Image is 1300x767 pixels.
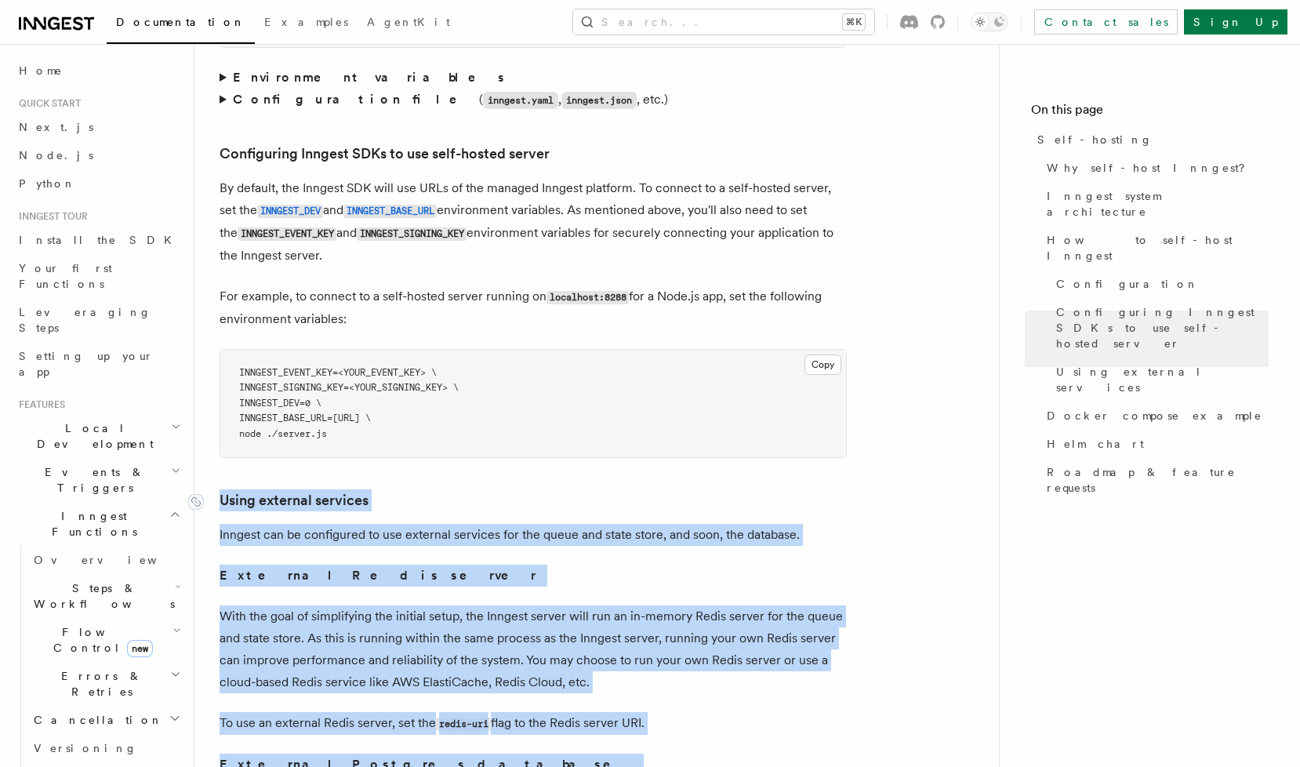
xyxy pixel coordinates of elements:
a: Home [13,56,184,85]
a: INNGEST_BASE_URL [343,202,437,217]
span: Docker compose example [1047,408,1262,423]
button: Cancellation [27,706,184,734]
span: Using external services [1056,364,1269,395]
span: How to self-host Inngest [1047,232,1269,264]
a: Configuring Inngest SDKs to use self-hosted server [1050,298,1269,358]
span: Configuring Inngest SDKs to use self-hosted server [1056,304,1269,351]
span: Overview [34,554,195,566]
a: Roadmap & feature requests [1040,458,1269,502]
span: new [127,640,153,657]
span: Local Development [13,420,171,452]
h4: On this page [1031,100,1269,125]
a: How to self-host Inngest [1040,226,1269,270]
p: With the goal of simplifying the initial setup, the Inngest server will run an in-memory Redis se... [220,605,847,693]
a: Why self-host Inngest? [1040,154,1269,182]
a: Setting up your app [13,342,184,386]
strong: Configuration file [233,92,479,107]
span: INNGEST_SIGNING_KEY=<YOUR_SIGNING_KEY> \ [239,382,459,393]
span: Features [13,398,65,411]
summary: Environment variables [220,67,847,89]
button: Inngest Functions [13,502,184,546]
a: Configuration [1050,270,1269,298]
span: Documentation [116,16,245,28]
span: Python [19,177,76,190]
span: Errors & Retries [27,668,170,700]
a: Your first Functions [13,254,184,298]
span: Examples [264,16,348,28]
a: Contact sales [1034,9,1178,35]
span: Leveraging Steps [19,306,151,334]
p: By default, the Inngest SDK will use URLs of the managed Inngest platform. To connect to a self-h... [220,177,847,267]
span: Configuration [1056,276,1199,292]
code: INNGEST_EVENT_KEY [238,227,336,241]
a: Overview [27,546,184,574]
code: INNGEST_SIGNING_KEY [357,227,467,241]
summary: Configuration file(inngest.yaml,inngest.json, etc.) [220,89,847,111]
span: node ./server.js [239,428,327,439]
a: Sign Up [1184,9,1287,35]
span: Steps & Workflows [27,580,175,612]
a: Configuring Inngest SDKs to use self-hosted server [220,143,550,165]
code: INNGEST_DEV [257,205,323,218]
code: inngest.json [561,92,637,109]
a: Python [13,169,184,198]
code: INNGEST_BASE_URL [343,205,437,218]
span: Your first Functions [19,262,112,290]
button: Flow Controlnew [27,618,184,662]
span: Self-hosting [1037,132,1153,147]
a: Docker compose example [1040,402,1269,430]
p: Inngest can be configured to use external services for the queue and state store, and soon, the d... [220,524,847,546]
span: Inngest Functions [13,508,169,540]
span: Next.js [19,121,93,133]
span: Events & Triggers [13,464,171,496]
a: Next.js [13,113,184,141]
a: Using external services [1050,358,1269,402]
span: Cancellation [27,712,163,728]
p: To use an external Redis server, set the flag to the Redis server URI. [220,712,847,735]
a: Documentation [107,5,255,44]
button: Local Development [13,414,184,458]
span: Quick start [13,97,81,110]
code: redis-uri [436,718,491,731]
button: Search...⌘K [573,9,874,35]
button: Toggle dark mode [971,13,1008,31]
span: Inngest system architecture [1047,188,1269,220]
a: AgentKit [358,5,459,42]
span: Node.js [19,149,93,162]
a: Self-hosting [1031,125,1269,154]
span: Why self-host Inngest? [1047,160,1256,176]
a: Using external services [220,489,369,511]
button: Steps & Workflows [27,574,184,618]
strong: Environment variables [233,70,507,85]
a: Versioning [27,734,184,762]
span: Versioning [34,742,137,754]
span: Install the SDK [19,234,181,246]
span: Helm chart [1047,436,1144,452]
span: AgentKit [367,16,450,28]
code: inngest.yaml [483,92,558,109]
span: Inngest tour [13,210,88,223]
span: Home [19,63,63,78]
a: Install the SDK [13,226,184,254]
span: INNGEST_DEV=0 \ [239,398,321,409]
a: Node.js [13,141,184,169]
button: Events & Triggers [13,458,184,502]
span: Roadmap & feature requests [1047,464,1269,496]
span: Flow Control [27,624,172,656]
span: INNGEST_EVENT_KEY=<YOUR_EVENT_KEY> \ [239,367,437,378]
a: INNGEST_DEV [257,202,323,217]
kbd: ⌘K [843,14,865,30]
a: Helm chart [1040,430,1269,458]
strong: External Redis server [220,568,536,583]
a: Inngest system architecture [1040,182,1269,226]
a: Examples [255,5,358,42]
button: Copy [804,354,841,375]
span: INNGEST_BASE_URL=[URL] \ [239,413,371,423]
p: For example, to connect to a self-hosted server running on for a Node.js app, set the following e... [220,285,847,330]
button: Errors & Retries [27,662,184,706]
code: localhost:8288 [547,291,629,304]
span: Setting up your app [19,350,154,378]
a: Leveraging Steps [13,298,184,342]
